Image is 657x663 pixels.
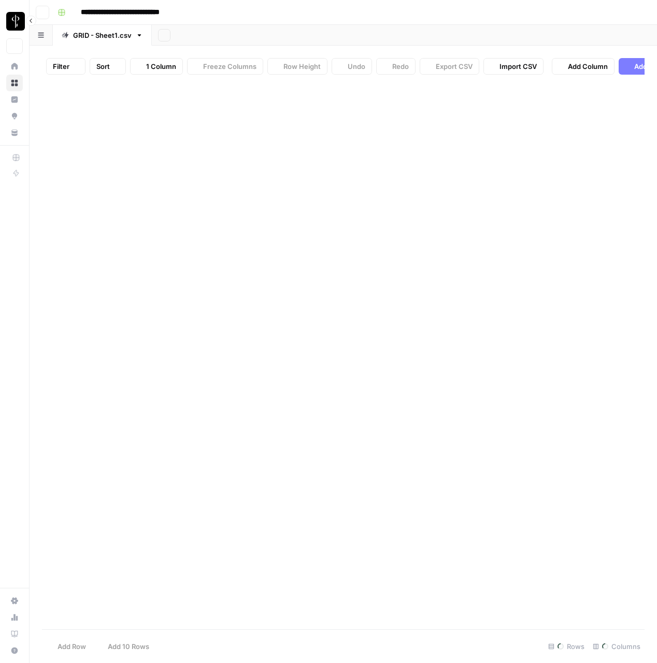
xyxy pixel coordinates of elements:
[552,58,615,75] button: Add Column
[42,638,92,655] button: Add Row
[6,609,23,626] a: Usage
[436,61,473,72] span: Export CSV
[6,12,25,31] img: LP Production Workloads Logo
[46,58,85,75] button: Filter
[6,58,23,75] a: Home
[6,593,23,609] a: Settings
[108,641,149,652] span: Add 10 Rows
[53,25,152,46] a: GRID - Sheet1.csv
[6,626,23,642] a: Learning Hub
[146,61,176,72] span: 1 Column
[376,58,416,75] button: Redo
[420,58,479,75] button: Export CSV
[332,58,372,75] button: Undo
[568,61,608,72] span: Add Column
[187,58,263,75] button: Freeze Columns
[267,58,327,75] button: Row Height
[483,58,544,75] button: Import CSV
[544,638,589,655] div: Rows
[90,58,126,75] button: Sort
[6,91,23,108] a: Insights
[348,61,365,72] span: Undo
[6,75,23,91] a: Browse
[53,61,69,72] span: Filter
[130,58,183,75] button: 1 Column
[58,641,86,652] span: Add Row
[499,61,537,72] span: Import CSV
[92,638,155,655] button: Add 10 Rows
[589,638,645,655] div: Columns
[96,61,110,72] span: Sort
[392,61,409,72] span: Redo
[73,30,132,40] div: GRID - Sheet1.csv
[6,8,23,34] button: Workspace: LP Production Workloads
[283,61,321,72] span: Row Height
[6,642,23,659] button: Help + Support
[6,108,23,124] a: Opportunities
[203,61,256,72] span: Freeze Columns
[6,124,23,141] a: Your Data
